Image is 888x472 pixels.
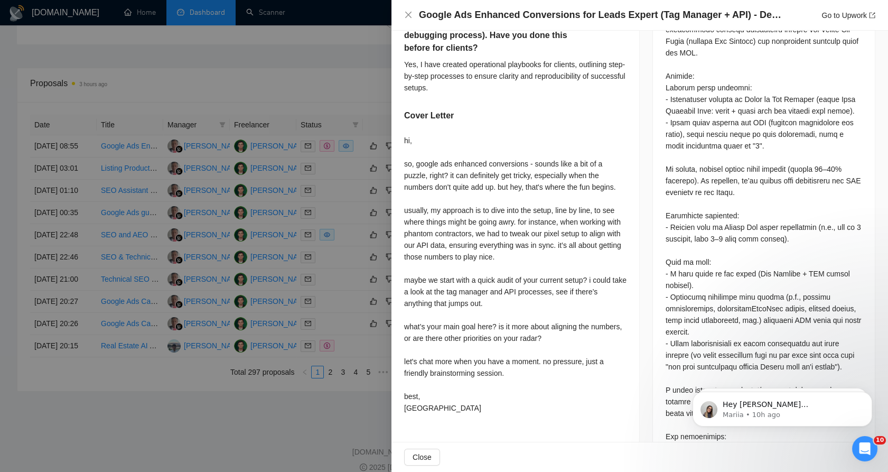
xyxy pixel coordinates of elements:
[404,11,413,20] button: Close
[404,449,440,466] button: Close
[869,12,875,18] span: export
[419,8,783,22] h4: Google Ads Enhanced Conversions for Leads Expert (Tag Manager + API) - Debugging & Playbook
[404,109,454,122] h5: Cover Letter
[404,11,413,19] span: close
[404,135,627,414] div: hi, so, google ads enhanced conversions - sounds like a bit of a puzzle, right? it can definitely...
[677,369,888,443] iframe: Intercom notifications message
[821,11,875,20] a: Go to Upworkexport
[413,451,432,463] span: Close
[404,59,627,94] div: Yes, I have created operational playbooks for clients, outlining step-by-step processes to ensure...
[874,436,886,445] span: 10
[852,436,877,461] iframe: Intercom live chat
